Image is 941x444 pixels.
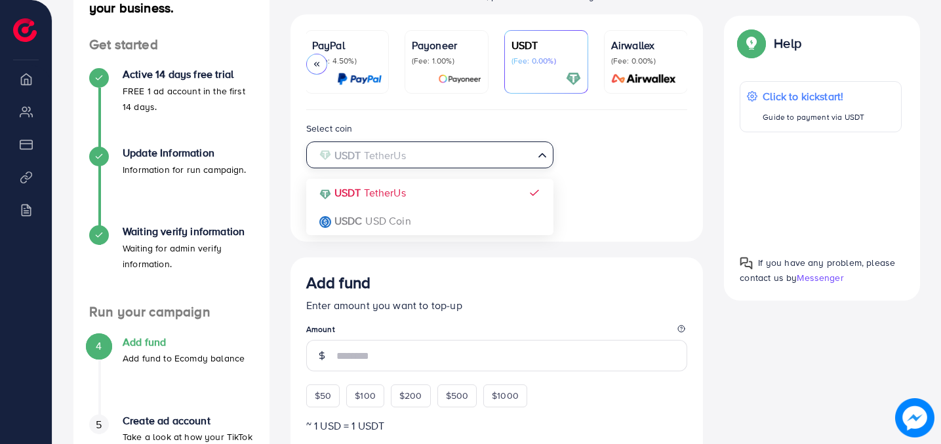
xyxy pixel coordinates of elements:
[763,109,864,125] p: Guide to payment via USDT
[364,185,405,200] span: TetherUs
[96,417,102,432] span: 5
[73,37,270,53] h4: Get started
[763,88,864,104] p: Click to kickstart!
[774,35,801,51] p: Help
[566,71,581,86] img: card
[73,147,270,225] li: Update Information
[312,37,382,53] p: PayPal
[73,225,270,304] li: Waiting verify information
[123,415,254,427] h4: Create ad account
[611,56,681,66] p: (Fee: 0.00%)
[412,37,481,53] p: Payoneer
[123,68,254,81] h4: Active 14 days free trial
[412,56,481,66] p: (Fee: 1.00%)
[315,389,331,402] span: $50
[399,389,422,402] span: $200
[312,56,382,66] p: (Fee: 4.50%)
[306,273,370,292] h3: Add fund
[611,37,681,53] p: Airwallex
[306,141,553,168] div: Search for option
[306,324,688,340] legend: Amount
[797,271,843,284] span: Messenger
[123,336,245,348] h4: Add fund
[337,71,382,86] img: card
[73,336,270,415] li: Add fund
[446,389,469,402] span: $500
[123,147,247,159] h4: Update Information
[895,398,934,437] img: image
[123,350,245,366] p: Add fund to Ecomdy balance
[312,145,532,166] input: Search for option
[740,257,753,270] img: Popup guide
[607,71,681,86] img: card
[319,189,331,200] img: coin
[740,31,763,55] img: Popup guide
[73,68,270,147] li: Active 14 days free trial
[355,389,376,402] span: $100
[740,256,895,284] span: If you have any problem, please contact us by
[13,18,37,42] img: logo
[319,216,331,228] img: coin
[306,418,688,434] p: ~ 1 USD = 1 USDT
[334,213,363,228] strong: USDC
[123,162,247,177] p: Information for run campaign.
[123,240,254,272] p: Waiting for admin verify information.
[96,339,102,354] span: 4
[511,37,581,53] p: USDT
[123,83,254,115] p: FREE 1 ad account in the first 14 days.
[511,56,581,66] p: (Fee: 0.00%)
[306,297,688,313] p: Enter amount you want to top-up
[334,185,361,200] strong: USDT
[492,389,519,402] span: $1000
[438,71,481,86] img: card
[73,304,270,320] h4: Run your campaign
[365,213,410,228] span: USD Coin
[306,122,353,135] label: Select coin
[123,225,254,238] h4: Waiting verify information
